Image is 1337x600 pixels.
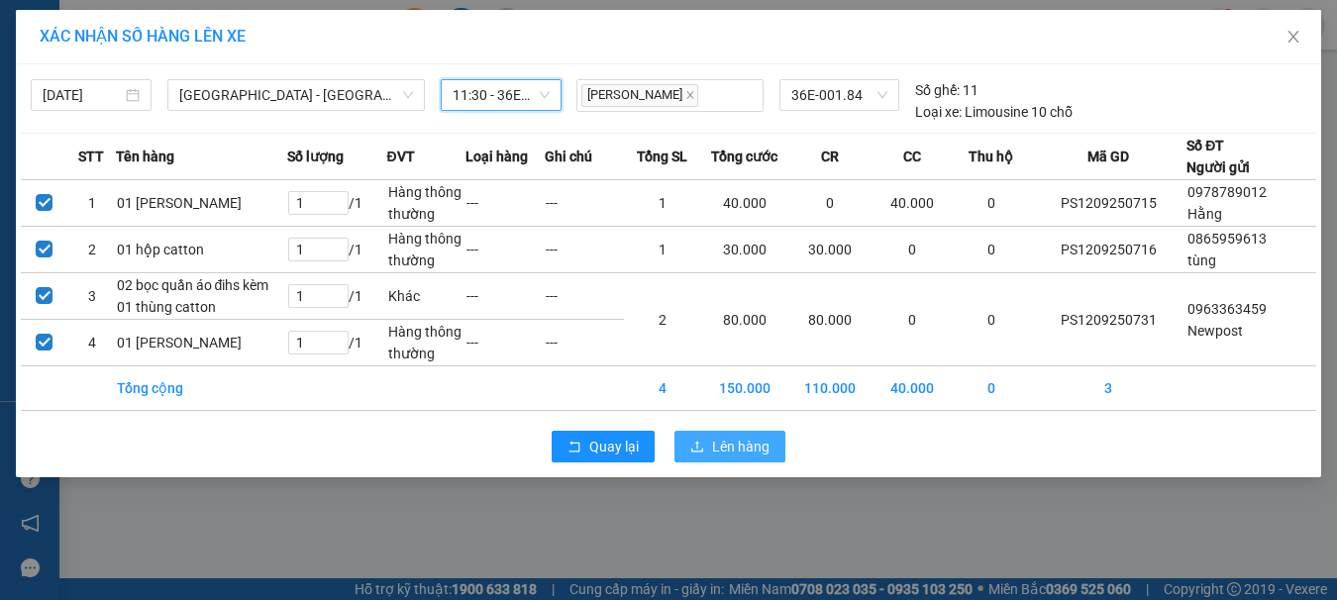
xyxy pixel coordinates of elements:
td: / 1 [287,320,386,366]
td: --- [465,227,545,273]
td: 80.000 [702,273,787,366]
td: 150.000 [702,366,787,411]
td: Hàng thông thường [387,180,466,227]
input: 12/09/2025 [43,84,122,106]
td: 0 [873,273,952,366]
span: Thanh Hóa - Hà Nội [179,80,413,110]
td: 40.000 [702,180,787,227]
span: Số lượng [287,146,344,167]
span: close [1286,29,1301,45]
td: 0 [952,180,1031,227]
span: Tên hàng [116,146,174,167]
span: Tổng cước [711,146,777,167]
span: upload [690,440,704,455]
span: STT [78,146,104,167]
td: 0 [952,366,1031,411]
td: 02 bọc quần áo đihs kèm 01 thùng catton [116,273,288,320]
span: CR [821,146,839,167]
div: Số ĐT Người gửi [1186,135,1250,178]
td: --- [545,180,624,227]
span: Ghi chú [545,146,592,167]
td: 80.000 [787,273,873,366]
td: / 1 [287,180,386,227]
td: 01 hộp catton [116,227,288,273]
span: 36E-001.84 [791,80,887,110]
span: Thu hộ [969,146,1013,167]
span: CC [903,146,921,167]
td: Hàng thông thường [387,227,466,273]
td: Hàng thông thường [387,320,466,366]
td: 1 [624,180,703,227]
span: 0978789012 [1187,184,1267,200]
td: --- [545,320,624,366]
td: --- [465,180,545,227]
strong: : [DOMAIN_NAME] [65,113,241,132]
span: Loại hàng [465,146,528,167]
td: PS1209250715 [1031,180,1187,227]
span: close [685,90,695,100]
td: Tổng cộng [116,366,288,411]
td: / 1 [287,273,386,320]
span: [PERSON_NAME] [581,84,698,107]
td: 1 [68,180,116,227]
td: 0 [952,227,1031,273]
td: 40.000 [873,180,952,227]
td: --- [545,227,624,273]
td: 01 [PERSON_NAME] [116,180,288,227]
span: PS1209250731 [247,16,393,42]
td: 3 [68,273,116,320]
td: 4 [624,366,703,411]
td: --- [465,273,545,320]
div: 11 [915,79,978,101]
span: Website [65,116,112,131]
span: rollback [567,440,581,455]
span: 0963363459 [1187,301,1267,317]
td: 30.000 [787,227,873,273]
span: Lên hàng [712,436,770,457]
strong: CÔNG TY TNHH VĨNH QUANG [81,23,225,65]
td: 2 [68,227,116,273]
td: Khác [387,273,466,320]
span: ĐVT [387,146,415,167]
img: logo [11,31,59,124]
td: / 1 [287,227,386,273]
button: Close [1266,10,1321,65]
span: down [402,89,414,101]
button: rollbackQuay lại [552,431,655,462]
span: 11:30 - 36E-001.84 [453,80,550,110]
td: 30.000 [702,227,787,273]
td: 0 [873,227,952,273]
strong: PHIẾU GỬI HÀNG [73,69,234,90]
td: 2 [624,273,703,366]
td: 0 [952,273,1031,366]
td: PS1209250731 [1031,273,1187,366]
td: --- [465,320,545,366]
strong: Hotline : 0889 23 23 23 [88,94,217,109]
td: 1 [624,227,703,273]
span: Số ghế: [915,79,960,101]
span: Quay lại [589,436,639,457]
td: 40.000 [873,366,952,411]
span: Hằng [1187,206,1222,222]
td: 4 [68,320,116,366]
span: Tổng SL [637,146,687,167]
span: tùng [1187,252,1216,268]
td: PS1209250716 [1031,227,1187,273]
span: Loại xe: [915,101,962,123]
td: 0 [787,180,873,227]
span: Newpost [1187,323,1243,339]
span: XÁC NHẬN SỐ HÀNG LÊN XE [40,27,246,46]
td: 01 [PERSON_NAME] [116,320,288,366]
td: 110.000 [787,366,873,411]
span: Mã GD [1087,146,1129,167]
td: 3 [1031,366,1187,411]
button: uploadLên hàng [674,431,785,462]
td: --- [545,273,624,320]
span: 0865959613 [1187,231,1267,247]
div: Limousine 10 chỗ [915,101,1073,123]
